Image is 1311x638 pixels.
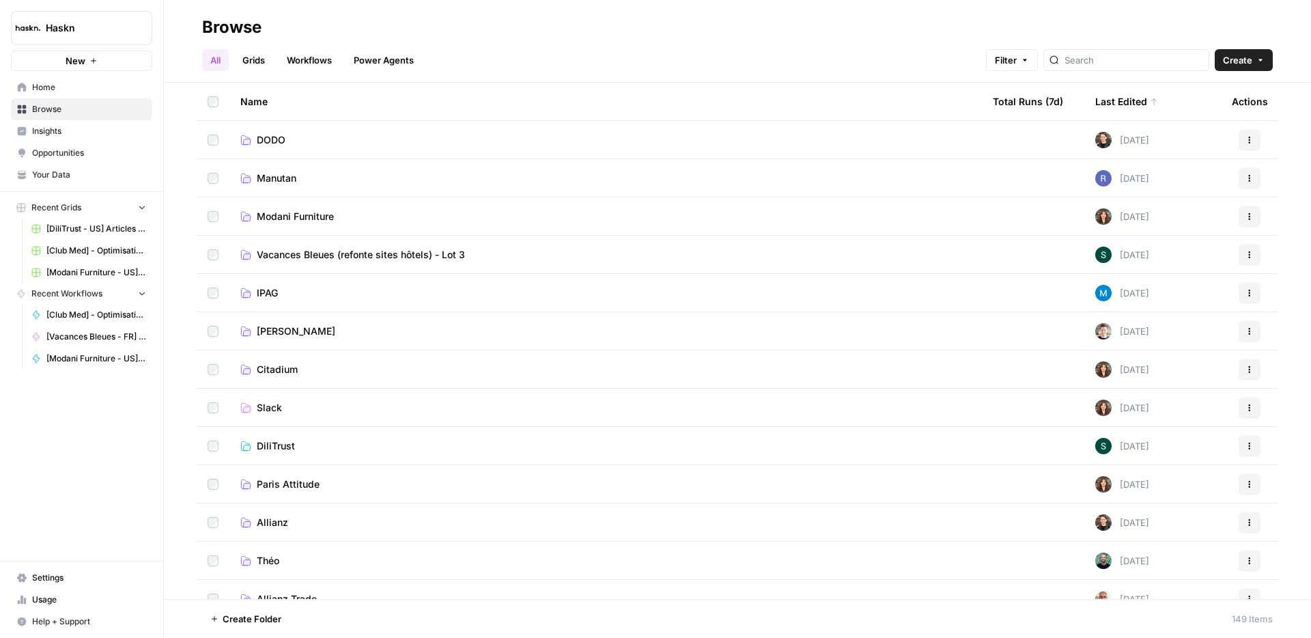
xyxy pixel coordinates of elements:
[240,133,971,147] a: DODO
[32,169,146,181] span: Your Data
[11,164,152,186] a: Your Data
[46,223,146,235] span: [DiliTrust - US] Articles de blog 700-1000 mots Grid
[66,54,85,68] span: New
[46,309,146,321] span: [Club Med] - Optimisation + FAQ
[240,286,971,300] a: IPAG
[25,304,152,326] a: [Club Med] - Optimisation + FAQ
[46,352,146,365] span: [Modani Furniture - US] Pages catégories
[11,142,152,164] a: Opportunities
[46,266,146,279] span: [Modani Furniture - US] Pages catégories - 500-1000 mots Grid
[1095,591,1149,607] div: [DATE]
[1095,247,1149,263] div: [DATE]
[11,77,152,98] a: Home
[1095,514,1149,531] div: [DATE]
[11,611,152,633] button: Help + Support
[1095,438,1112,454] img: 1zy2mh8b6ibtdktd6l3x6modsp44
[202,608,290,630] button: Create Folder
[11,283,152,304] button: Recent Workflows
[257,401,282,415] span: Slack
[1095,361,1149,378] div: [DATE]
[1095,132,1112,148] img: uhgcgt6zpiex4psiaqgkk0ok3li6
[257,439,295,453] span: DiliTrust
[11,51,152,71] button: New
[1095,361,1112,378] img: wbc4lf7e8no3nva14b2bd9f41fnh
[257,286,278,300] span: IPAG
[1095,285,1149,301] div: [DATE]
[346,49,422,71] a: Power Agents
[995,53,1017,67] span: Filter
[1095,323,1149,339] div: [DATE]
[1095,553,1112,569] img: eldrt0s0bgdfrxd9l65lxkaynort
[240,516,971,529] a: Allianz
[240,171,971,185] a: Manutan
[240,248,971,262] a: Vacances Bleues (refonte sites hôtels) - Lot 3
[257,210,334,223] span: Modani Furniture
[25,218,152,240] a: [DiliTrust - US] Articles de blog 700-1000 mots Grid
[1232,83,1268,120] div: Actions
[257,133,285,147] span: DODO
[11,589,152,611] a: Usage
[257,592,317,606] span: Allianz Trade
[46,21,128,35] span: Haskn
[240,477,971,491] a: Paris Attitude
[257,516,288,529] span: Allianz
[16,16,40,40] img: Haskn Logo
[240,83,971,120] div: Name
[1232,612,1273,626] div: 149 Items
[1095,591,1112,607] img: 7vx8zh0uhckvat9sl0ytjj9ndhgk
[202,49,229,71] a: All
[279,49,340,71] a: Workflows
[32,125,146,137] span: Insights
[223,612,281,626] span: Create Folder
[1095,170,1112,186] img: u6bh93quptsxrgw026dpd851kwjs
[46,245,146,257] span: [Club Med] - Optimisation + FAQ Grid
[32,594,146,606] span: Usage
[240,592,971,606] a: Allianz Trade
[11,567,152,589] a: Settings
[257,324,335,338] span: [PERSON_NAME]
[1095,132,1149,148] div: [DATE]
[1095,514,1112,531] img: uhgcgt6zpiex4psiaqgkk0ok3li6
[31,288,102,300] span: Recent Workflows
[1095,170,1149,186] div: [DATE]
[257,171,296,185] span: Manutan
[1215,49,1273,71] button: Create
[257,554,279,568] span: Théo
[240,210,971,223] a: Modani Furniture
[993,83,1063,120] div: Total Runs (7d)
[257,363,298,376] span: Citadium
[1095,400,1112,416] img: wbc4lf7e8no3nva14b2bd9f41fnh
[202,16,262,38] div: Browse
[31,202,81,214] span: Recent Grids
[240,401,971,415] a: Slack
[25,348,152,370] a: [Modani Furniture - US] Pages catégories
[1095,285,1112,301] img: xlx1vc11lo246mpl6i14p9z1ximr
[1095,400,1149,416] div: [DATE]
[1095,83,1158,120] div: Last Edited
[1095,208,1112,225] img: wbc4lf7e8no3nva14b2bd9f41fnh
[32,147,146,159] span: Opportunities
[1095,323,1112,339] img: 5szy29vhbbb2jvrzb4fwf88ktdwm
[234,49,273,71] a: Grids
[257,248,465,262] span: Vacances Bleues (refonte sites hôtels) - Lot 3
[11,120,152,142] a: Insights
[1095,476,1112,493] img: wbc4lf7e8no3nva14b2bd9f41fnh
[11,11,152,45] button: Workspace: Haskn
[25,326,152,348] a: [Vacances Bleues - FR] Pages refonte sites hôtels - [GEOGRAPHIC_DATA]
[240,554,971,568] a: Théo
[32,572,146,584] span: Settings
[32,81,146,94] span: Home
[25,262,152,283] a: [Modani Furniture - US] Pages catégories - 500-1000 mots Grid
[32,615,146,628] span: Help + Support
[240,324,971,338] a: [PERSON_NAME]
[46,331,146,343] span: [Vacances Bleues - FR] Pages refonte sites hôtels - [GEOGRAPHIC_DATA]
[1095,247,1112,263] img: 1zy2mh8b6ibtdktd6l3x6modsp44
[1065,53,1203,67] input: Search
[257,477,320,491] span: Paris Attitude
[25,240,152,262] a: [Club Med] - Optimisation + FAQ Grid
[240,439,971,453] a: DiliTrust
[1223,53,1252,67] span: Create
[11,98,152,120] a: Browse
[986,49,1038,71] button: Filter
[1095,438,1149,454] div: [DATE]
